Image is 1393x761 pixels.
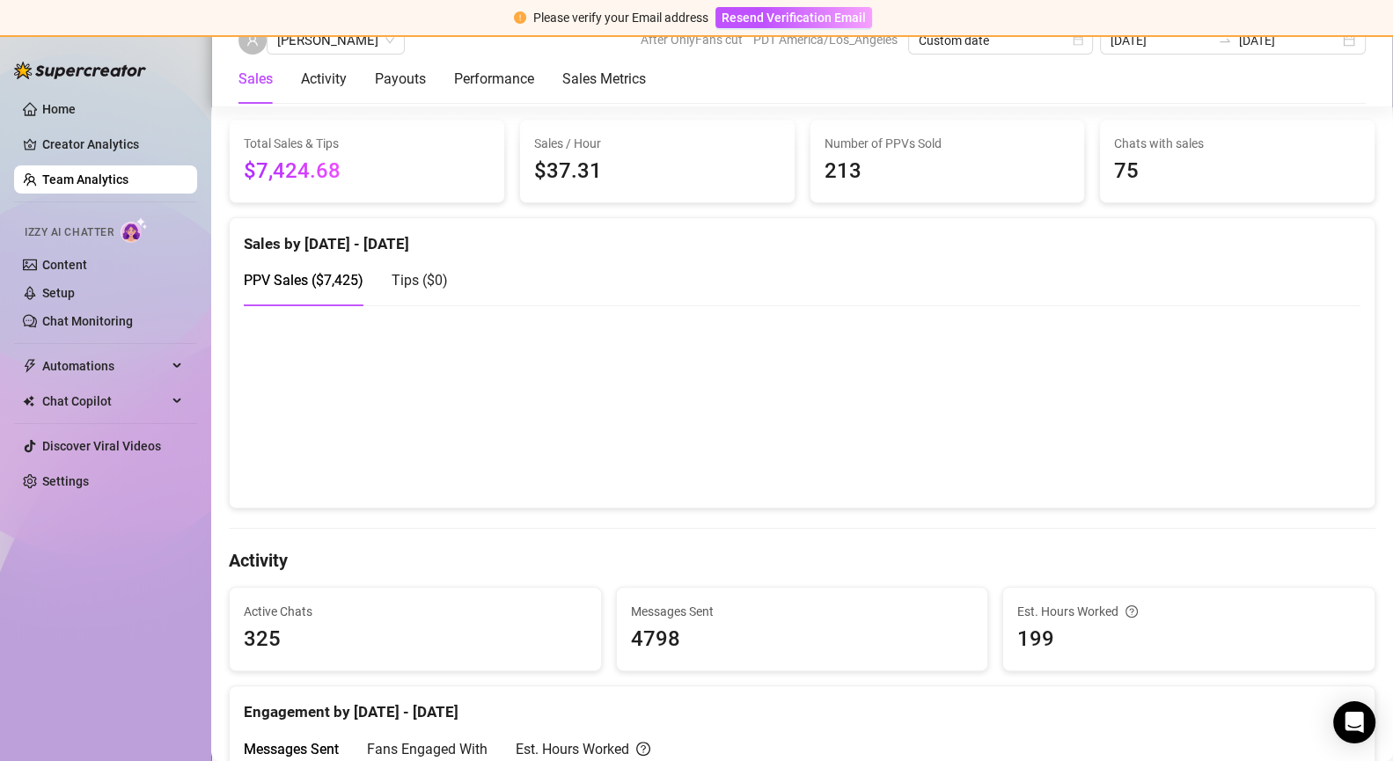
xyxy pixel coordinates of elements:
[641,26,743,53] span: After OnlyFans cut
[121,217,148,243] img: AI Chatter
[246,34,259,47] span: user
[42,439,161,453] a: Discover Viral Videos
[367,741,488,757] span: Fans Engaged With
[42,172,128,187] a: Team Analytics
[375,69,426,90] div: Payouts
[23,395,34,407] img: Chat Copilot
[516,738,650,760] div: Est. Hours Worked
[244,218,1360,256] div: Sales by [DATE] - [DATE]
[1125,602,1138,621] span: question-circle
[244,155,490,188] span: $7,424.68
[229,548,1375,573] h4: Activity
[238,69,273,90] div: Sales
[631,623,974,656] span: 4798
[454,69,534,90] div: Performance
[715,7,872,28] button: Resend Verification Email
[1017,602,1360,621] div: Est. Hours Worked
[514,11,526,24] span: exclamation-circle
[1239,31,1339,50] input: End date
[42,352,167,380] span: Automations
[722,11,866,25] span: Resend Verification Email
[1073,35,1083,46] span: calendar
[244,623,587,656] span: 325
[23,359,37,373] span: thunderbolt
[1111,31,1211,50] input: Start date
[42,258,87,272] a: Content
[825,155,1071,188] span: 213
[533,8,708,27] div: Please verify your Email address
[1017,623,1360,656] span: 199
[244,272,363,289] span: PPV Sales ( $7,425 )
[14,62,146,79] img: logo-BBDzfeDw.svg
[301,69,347,90] div: Activity
[534,155,781,188] span: $37.31
[25,224,114,241] span: Izzy AI Chatter
[244,134,490,153] span: Total Sales & Tips
[244,686,1360,724] div: Engagement by [DATE] - [DATE]
[277,27,394,54] span: Isabelle
[42,102,76,116] a: Home
[42,286,75,300] a: Setup
[1218,33,1232,48] span: to
[1218,33,1232,48] span: swap-right
[42,314,133,328] a: Chat Monitoring
[1114,134,1360,153] span: Chats with sales
[42,387,167,415] span: Chat Copilot
[753,26,898,53] span: PDT America/Los_Angeles
[631,602,974,621] span: Messages Sent
[1114,155,1360,188] span: 75
[42,474,89,488] a: Settings
[534,134,781,153] span: Sales / Hour
[636,738,650,760] span: question-circle
[392,272,448,289] span: Tips ( $0 )
[825,134,1071,153] span: Number of PPVs Sold
[244,741,339,757] span: Messages Sent
[244,602,587,621] span: Active Chats
[42,130,183,158] a: Creator Analytics
[1333,701,1375,743] div: Open Intercom Messenger
[562,69,646,90] div: Sales Metrics
[919,27,1082,54] span: Custom date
